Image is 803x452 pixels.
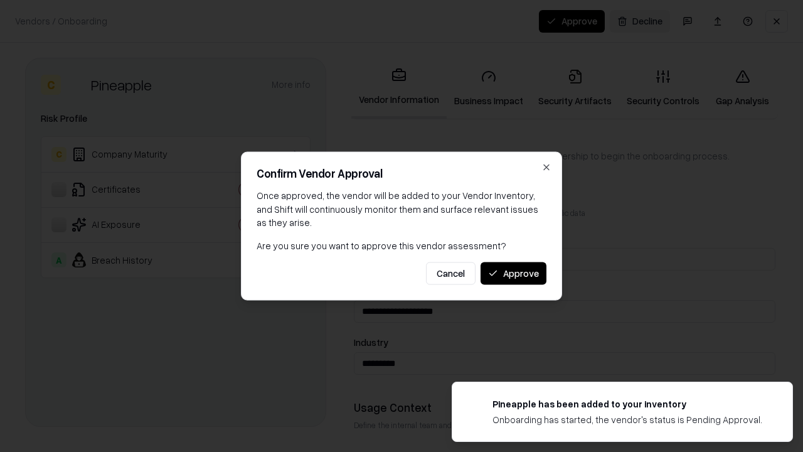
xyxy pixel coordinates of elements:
[467,397,482,412] img: pineappleenergy.com
[257,239,546,252] p: Are you sure you want to approve this vendor assessment?
[492,413,762,426] div: Onboarding has started, the vendor's status is Pending Approval.
[426,262,476,284] button: Cancel
[492,397,762,411] div: Pineapple has been added to your inventory
[481,262,546,284] button: Approve
[257,189,546,229] p: Once approved, the vendor will be added to your Vendor Inventory, and Shift will continuously mon...
[257,168,546,179] h2: Confirm Vendor Approval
